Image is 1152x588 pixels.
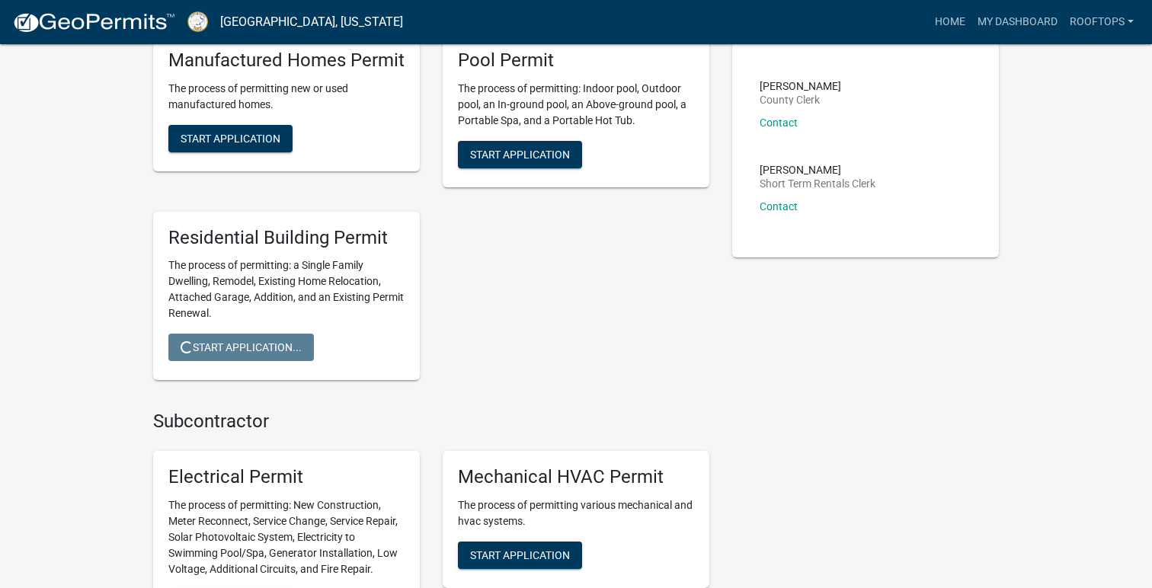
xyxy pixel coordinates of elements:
[168,334,314,361] button: Start Application...
[760,117,798,129] a: Contact
[470,549,570,561] span: Start Application
[168,125,293,152] button: Start Application
[458,497,694,529] p: The process of permitting various mechanical and hvac systems.
[760,178,875,189] p: Short Term Rentals Clerk
[929,8,971,37] a: Home
[1064,8,1140,37] a: Rooftops
[187,11,208,32] img: Putnam County, Georgia
[971,8,1064,37] a: My Dashboard
[168,497,405,577] p: The process of permitting: New Construction, Meter Reconnect, Service Change, Service Repair, Sol...
[153,411,709,433] h4: Subcontractor
[168,257,405,321] p: The process of permitting: a Single Family Dwelling, Remodel, Existing Home Relocation, Attached ...
[760,200,798,213] a: Contact
[168,227,405,249] h5: Residential Building Permit
[458,542,582,569] button: Start Application
[760,94,841,105] p: County Clerk
[470,148,570,160] span: Start Application
[458,141,582,168] button: Start Application
[168,50,405,72] h5: Manufactured Homes Permit
[458,81,694,129] p: The process of permitting: Indoor pool, Outdoor pool, an In-ground pool, an Above-ground pool, a ...
[220,9,403,35] a: [GEOGRAPHIC_DATA], [US_STATE]
[458,466,694,488] h5: Mechanical HVAC Permit
[168,466,405,488] h5: Electrical Permit
[181,132,280,144] span: Start Application
[760,165,875,175] p: [PERSON_NAME]
[760,81,841,91] p: [PERSON_NAME]
[168,81,405,113] p: The process of permitting new or used manufactured homes.
[458,50,694,72] h5: Pool Permit
[181,341,302,353] span: Start Application...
